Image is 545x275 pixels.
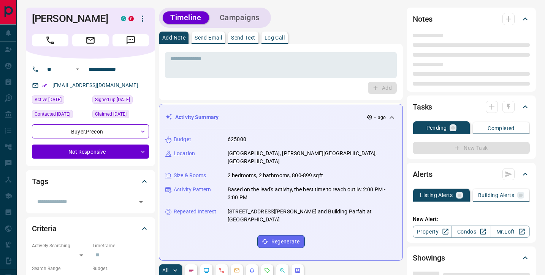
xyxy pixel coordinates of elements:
div: condos.ca [121,16,126,21]
p: Search Range: [32,265,89,272]
p: Repeated Interest [174,208,216,216]
span: Signed up [DATE] [95,96,130,103]
p: Pending [426,125,447,130]
p: Send Text [231,35,255,40]
h2: Notes [413,13,433,25]
h2: Criteria [32,223,57,235]
svg: Calls [219,267,225,273]
p: Budget: [92,265,149,272]
div: Buyer , Precon [32,124,149,138]
p: Size & Rooms [174,172,206,180]
svg: Email Verified [42,83,47,88]
div: Criteria [32,219,149,238]
p: Listing Alerts [420,192,453,198]
p: New Alert: [413,215,530,223]
svg: Notes [188,267,194,273]
button: Open [136,197,146,207]
div: Alerts [413,165,530,183]
p: Location [174,149,195,157]
p: Budget [174,135,191,143]
span: Email [72,34,109,46]
div: Tue Jun 14 2022 [92,110,149,121]
div: property.ca [128,16,134,21]
button: Open [73,65,82,74]
p: Timeframe: [92,242,149,249]
div: Activity Summary-- ago [165,110,396,124]
a: Condos [452,226,491,238]
span: Call [32,34,68,46]
p: [GEOGRAPHIC_DATA], [PERSON_NAME][GEOGRAPHIC_DATA], [GEOGRAPHIC_DATA] [228,149,396,165]
button: Campaigns [212,11,267,24]
p: 625000 [228,135,246,143]
div: Tasks [413,98,530,116]
span: Claimed [DATE] [95,110,127,118]
div: Tags [32,172,149,191]
svg: Opportunities [279,267,285,273]
p: -- ago [374,114,386,121]
h2: Showings [413,252,445,264]
svg: Requests [264,267,270,273]
span: Active [DATE] [35,96,62,103]
a: [EMAIL_ADDRESS][DOMAIN_NAME] [52,82,138,88]
p: Send Email [195,35,222,40]
p: Based on the lead's activity, the best time to reach out is: 2:00 PM - 3:00 PM [228,186,396,202]
button: Timeline [163,11,209,24]
button: Regenerate [257,235,305,248]
h2: Alerts [413,168,433,180]
span: Message [112,34,149,46]
span: Contacted [DATE] [35,110,70,118]
p: 2 bedrooms, 2 bathrooms, 800-899 sqft [228,172,323,180]
div: Thu Jan 13 2022 [92,95,149,106]
div: Not Responsive [32,145,149,159]
div: Notes [413,10,530,28]
div: Showings [413,249,530,267]
div: Thu Jul 17 2025 [32,95,89,106]
svg: Emails [234,267,240,273]
p: [STREET_ADDRESS][PERSON_NAME] and Building Parfait at [GEOGRAPHIC_DATA] [228,208,396,224]
p: All [162,268,168,273]
svg: Listing Alerts [249,267,255,273]
h1: [PERSON_NAME] [32,13,109,25]
p: Activity Summary [175,113,219,121]
a: Mr.Loft [491,226,530,238]
p: Add Note [162,35,185,40]
p: Completed [488,126,515,131]
h2: Tasks [413,101,432,113]
div: Tue Aug 01 2023 [32,110,89,121]
svg: Agent Actions [295,267,301,273]
p: Actively Searching: [32,242,89,249]
p: Building Alerts [478,192,514,198]
svg: Lead Browsing Activity [203,267,209,273]
h2: Tags [32,175,48,188]
a: Property [413,226,452,238]
p: Activity Pattern [174,186,211,194]
p: Log Call [265,35,285,40]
